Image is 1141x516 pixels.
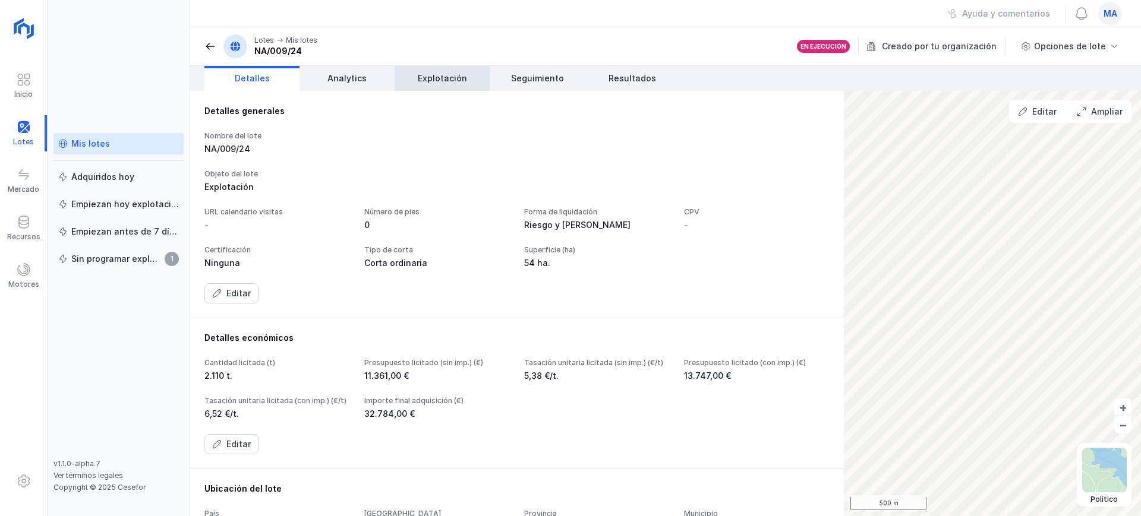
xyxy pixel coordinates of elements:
a: Seguimiento [490,66,585,91]
div: Explotación [204,181,830,193]
div: En ejecución [800,42,846,50]
span: Resultados [609,72,656,84]
div: - [684,219,688,231]
div: Presupuesto licitado (sin imp.) (€) [364,358,510,368]
span: Seguimiento [511,72,564,84]
img: political.webp [1082,448,1127,492]
div: Editar [226,438,251,450]
a: Explotación [395,66,490,91]
div: Editar [1032,106,1057,118]
a: Detalles [204,66,300,91]
div: Motores [8,280,39,289]
div: NA/009/24 [204,143,350,155]
button: Ampliar [1069,102,1130,122]
div: v1.1.0-alpha.7 [53,459,184,468]
button: Editar [204,434,259,454]
a: Analytics [300,66,395,91]
div: Tipo de corta [364,245,510,255]
div: URL calendario visitas [204,207,350,217]
button: Editar [1010,102,1064,122]
div: Mercado [8,185,39,194]
div: 2.110 t. [204,370,350,382]
div: Adquiridos hoy [71,171,134,183]
span: Explotación [418,72,467,84]
a: Empiezan hoy explotación [53,194,184,215]
div: Opciones de lote [1034,40,1106,52]
div: - [204,219,209,231]
div: Ayuda y comentarios [962,8,1050,20]
span: 1 [165,252,179,266]
div: Objeto del lote [204,169,830,179]
a: Resultados [585,66,680,91]
a: Ver términos legales [53,471,123,480]
div: Creado por tu organización [866,37,1007,55]
div: 32.784,00 € [364,408,510,420]
div: Sin programar explotación [71,253,161,265]
button: Ayuda y comentarios [940,4,1058,24]
div: Tasación unitaria licitada (con imp.) (€/t) [204,396,350,406]
div: 11.361,00 € [364,370,510,382]
div: Nombre del lote [204,131,350,141]
button: – [1114,416,1131,433]
a: Adquiridos hoy [53,166,184,188]
a: Mis lotes [53,133,184,154]
img: logoRight.svg [9,14,39,43]
div: Presupuesto licitado (con imp.) (€) [684,358,830,368]
a: Sin programar explotación1 [53,248,184,270]
div: 0 [364,219,510,231]
div: Editar [226,287,251,299]
a: Empiezan antes de 7 días [53,221,184,242]
div: Número de pies [364,207,510,217]
div: 54 ha. [524,257,670,269]
div: Forma de liquidación [524,207,670,217]
div: Importe final adquisición (€) [364,396,510,406]
div: Ninguna [204,257,350,269]
button: Editar [204,283,259,303]
div: Inicio [14,90,33,99]
span: Detalles [235,72,270,84]
div: NA/009/24 [254,45,317,57]
div: Mis lotes [286,36,317,45]
div: Ampliar [1091,106,1123,118]
div: Empiezan antes de 7 días [71,226,179,238]
div: Copyright © 2025 Cesefor [53,483,184,492]
div: Empiezan hoy explotación [71,198,179,210]
div: Detalles económicos [204,332,830,344]
div: Tasación unitaria licitada (sin imp.) (€/t) [524,358,670,368]
div: CPV [684,207,830,217]
div: Superficie (ha) [524,245,670,255]
div: Corta ordinaria [364,257,510,269]
div: Lotes [254,36,274,45]
span: Analytics [327,72,367,84]
div: Detalles generales [204,105,830,117]
div: Cantidad licitada (t) [204,358,350,368]
div: Certificación [204,245,350,255]
div: Ubicación del lote [204,483,830,495]
div: Riesgo y [PERSON_NAME] [524,219,670,231]
div: 5,38 €/t. [524,370,670,382]
div: 13.747,00 € [684,370,830,382]
button: + [1114,398,1131,416]
div: Político [1082,495,1127,504]
div: Recursos [7,232,40,242]
span: ma [1104,8,1117,20]
div: 6,52 €/t. [204,408,350,420]
div: Mis lotes [71,138,110,150]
